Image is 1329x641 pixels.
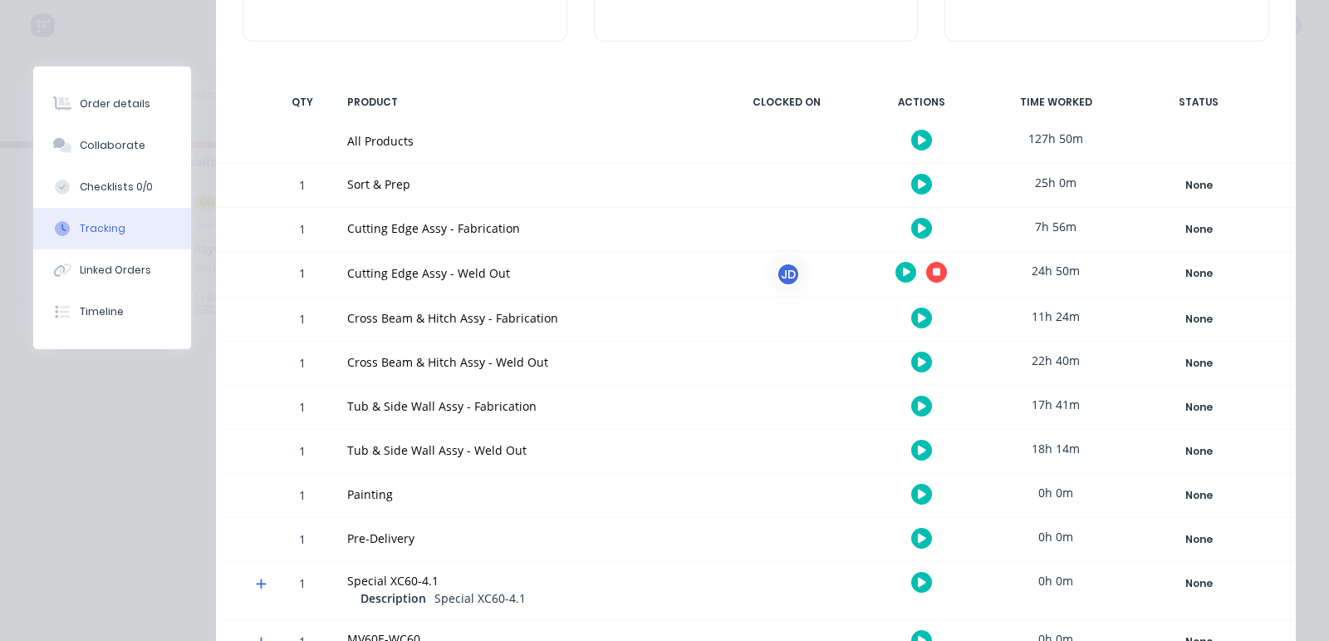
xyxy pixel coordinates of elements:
[1139,175,1258,196] div: None
[347,353,704,371] div: Cross Beam & Hitch Assy - Weld Out
[993,208,1118,245] div: 7h 56m
[1138,308,1259,331] button: None
[277,388,327,429] div: 1
[347,309,704,327] div: Cross Beam & Hitch Assy - Fabrication
[993,430,1118,467] div: 18h 14m
[1139,397,1258,418] div: None
[33,83,191,125] button: Order details
[1139,485,1258,506] div: None
[347,572,704,589] div: Special XC60-4.1
[993,562,1118,599] div: 0h 0m
[347,486,704,503] div: Painting
[277,520,327,561] div: 1
[347,397,704,415] div: Tub & Side Wall Assy - Fabrication
[347,132,704,150] div: All Products
[993,85,1118,120] div: TIME WORKED
[277,344,327,385] div: 1
[1139,529,1258,550] div: None
[277,166,327,207] div: 1
[80,180,153,195] div: Checklists 0/0
[347,175,704,193] div: Sort & Prep
[277,210,327,251] div: 1
[33,125,191,166] button: Collaborate
[347,441,704,459] div: Tub & Side Wall Assy - Weld Out
[993,342,1118,379] div: 22h 40m
[993,474,1118,511] div: 0h 0m
[1138,174,1259,197] button: None
[1139,441,1258,462] div: None
[993,164,1118,201] div: 25h 0m
[33,166,191,208] button: Checklists 0/0
[724,85,849,120] div: CLOCKED ON
[277,300,327,341] div: 1
[277,565,327,619] div: 1
[80,138,145,153] div: Collaborate
[1138,262,1259,285] button: None
[993,298,1118,335] div: 11h 24m
[1138,396,1259,419] button: None
[1139,263,1258,284] div: None
[277,432,327,473] div: 1
[1138,484,1259,507] button: None
[80,96,150,111] div: Order details
[859,85,983,120] div: ACTIONS
[347,264,704,282] div: Cutting Edge Assy - Weld Out
[80,304,124,319] div: Timeline
[993,518,1118,555] div: 0h 0m
[33,291,191,333] button: Timeline
[1138,352,1259,375] button: None
[1139,353,1258,374] div: None
[33,249,191,291] button: Linked Orders
[277,85,327,120] div: QTY
[1139,308,1258,330] div: None
[1139,219,1258,240] div: None
[993,252,1118,289] div: 24h 50m
[80,263,151,278] div: Linked Orders
[993,386,1118,423] div: 17h 41m
[337,85,714,120] div: PRODUCT
[1138,528,1259,551] button: None
[33,208,191,249] button: Tracking
[1138,440,1259,463] button: None
[1139,573,1258,594] div: None
[80,221,125,236] div: Tracking
[347,219,704,237] div: Cutting Edge Assy - Fabrication
[776,262,801,287] div: JD
[1138,218,1259,241] button: None
[434,590,526,606] span: Special XC60-4.1
[277,254,327,297] div: 1
[1128,85,1269,120] div: STATUS
[993,120,1118,157] div: 127h 50m
[1138,572,1259,595] button: None
[360,589,426,607] span: Description
[347,530,704,547] div: Pre-Delivery
[277,476,327,517] div: 1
